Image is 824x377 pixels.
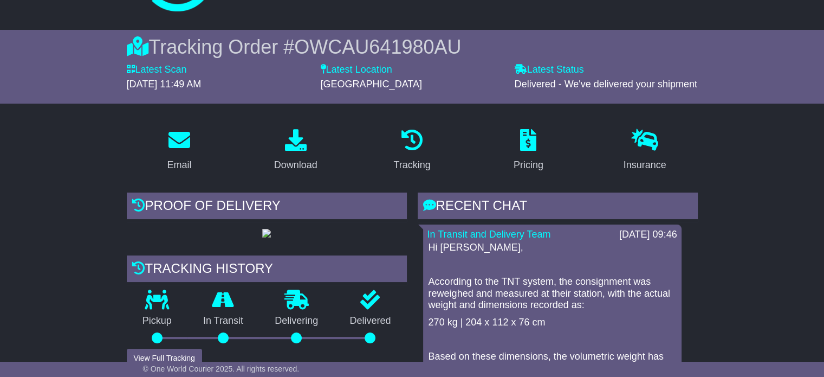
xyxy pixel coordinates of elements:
[334,315,406,327] p: Delivered
[127,315,187,327] p: Pickup
[160,125,198,176] a: Email
[127,349,202,368] button: View Full Tracking
[294,36,461,58] span: OWCAU641980AU
[386,125,437,176] a: Tracking
[127,255,407,285] div: Tracking history
[507,125,550,176] a: Pricing
[321,79,422,90] span: [GEOGRAPHIC_DATA]
[393,158,430,172] div: Tracking
[127,193,407,222] div: Proof of Delivery
[515,79,697,90] span: Delivered - We've delivered your shipment
[187,315,259,327] p: In Transit
[624,158,666,172] div: Insurance
[427,229,551,240] a: In Transit and Delivery Team
[262,229,271,238] img: GetPodImage
[143,365,300,373] span: © One World Courier 2025. All rights reserved.
[259,315,334,327] p: Delivering
[418,193,698,222] div: RECENT CHAT
[127,79,202,90] span: [DATE] 11:49 AM
[429,276,676,311] p: According to the TNT system, the consignment was reweighed and measured at their station, with th...
[515,64,584,76] label: Latest Status
[321,64,392,76] label: Latest Location
[127,64,187,76] label: Latest Scan
[514,158,543,172] div: Pricing
[127,35,698,59] div: Tracking Order #
[619,229,677,241] div: [DATE] 09:46
[429,317,676,329] p: 270 kg | 204 x 112 x 76 cm
[274,158,317,172] div: Download
[429,242,676,254] p: Hi [PERSON_NAME],
[167,158,191,172] div: Email
[267,125,325,176] a: Download
[617,125,673,176] a: Insurance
